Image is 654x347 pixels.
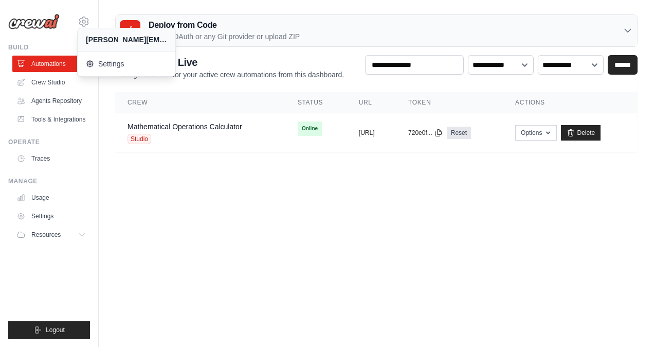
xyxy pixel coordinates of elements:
[86,59,167,69] span: Settings
[8,321,90,339] button: Logout
[503,92,638,113] th: Actions
[128,134,151,144] span: Studio
[12,208,90,224] a: Settings
[115,92,285,113] th: Crew
[12,111,90,128] a: Tools & Integrations
[86,34,167,45] div: [PERSON_NAME][EMAIL_ADDRESS][PERSON_NAME][DOMAIN_NAME]
[115,55,344,70] h2: Automations Live
[285,92,347,113] th: Status
[408,129,443,137] button: 720e0f...
[8,177,90,185] div: Manage
[12,56,90,72] a: Automations
[12,93,90,109] a: Agents Repository
[561,125,601,141] a: Delete
[12,74,90,91] a: Crew Studio
[8,43,90,51] div: Build
[447,127,471,139] a: Reset
[8,138,90,146] div: Operate
[12,227,90,243] button: Resources
[149,31,300,42] p: GitHub OAuth or any Git provider or upload ZIP
[603,298,654,347] iframe: Chat Widget
[12,150,90,167] a: Traces
[128,123,242,131] a: Mathematical Operations Calculator
[46,326,65,334] span: Logout
[347,92,396,113] th: URL
[8,14,60,29] img: Logo
[31,231,61,239] span: Resources
[396,92,503,113] th: Token
[149,19,300,31] h3: Deploy from Code
[298,122,322,136] span: Online
[12,189,90,206] a: Usage
[515,125,557,141] button: Options
[115,70,344,80] p: Manage and monitor your active crew automations from this dashboard.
